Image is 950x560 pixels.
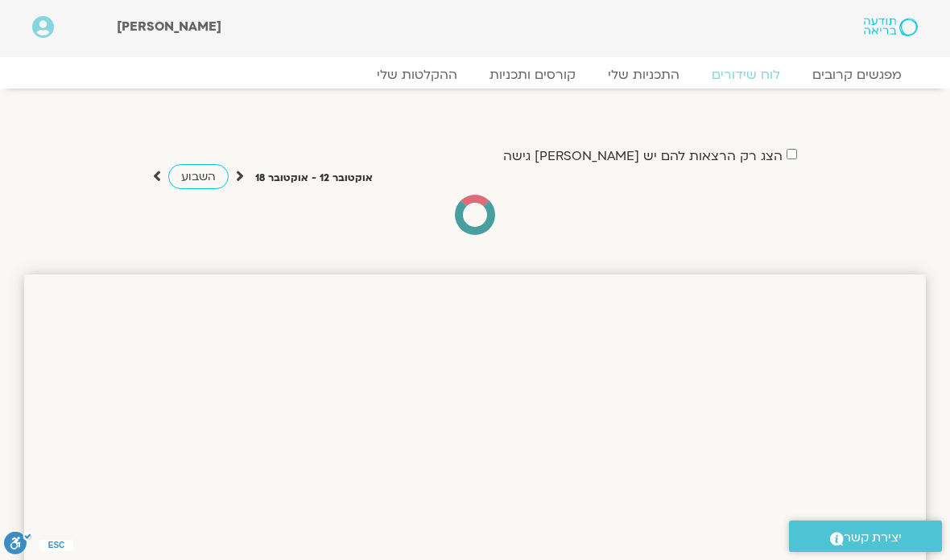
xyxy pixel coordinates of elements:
[361,67,473,83] a: ההקלטות שלי
[117,18,221,35] span: [PERSON_NAME]
[168,164,229,189] a: השבוע
[181,169,216,184] span: השבוע
[844,527,902,549] span: יצירת קשר
[32,67,918,83] nav: Menu
[255,170,373,187] p: אוקטובר 12 - אוקטובר 18
[796,67,918,83] a: מפגשים קרובים
[696,67,796,83] a: לוח שידורים
[473,67,592,83] a: קורסים ותכניות
[503,149,783,163] label: הצג רק הרצאות להם יש [PERSON_NAME] גישה
[789,521,942,552] a: יצירת קשר
[592,67,696,83] a: התכניות שלי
